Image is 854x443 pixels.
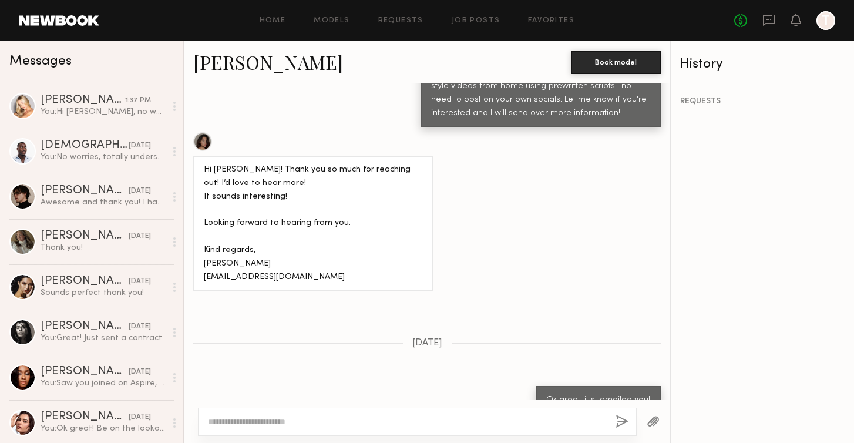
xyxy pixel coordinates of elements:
div: [PERSON_NAME] [41,276,129,287]
div: Thank you! [41,242,166,253]
div: [PERSON_NAME] [41,366,129,378]
div: [DATE] [129,140,151,152]
div: [PERSON_NAME] [41,185,129,197]
button: Book model [571,51,661,74]
a: T [816,11,835,30]
div: [PERSON_NAME] [41,95,125,106]
div: Sounds perfect thank you! [41,287,166,298]
div: [PERSON_NAME] [41,321,129,333]
div: [DATE] [129,276,151,287]
div: [PERSON_NAME] [41,230,129,242]
div: Ok great, just emailed you! [546,394,650,407]
div: You: No worries, totally understand! [41,152,166,163]
a: Home [260,17,286,25]
div: [DATE] [129,231,151,242]
div: Awesome and thank you! I have gone ahead and signed up. Please let me know if you need anything e... [41,197,166,208]
div: [DATE] [129,367,151,378]
div: [PERSON_NAME] [41,411,129,423]
span: [DATE] [412,338,442,348]
a: [PERSON_NAME] [193,49,343,75]
div: REQUESTS [680,98,845,106]
div: [DATE] [129,186,151,197]
a: Requests [378,17,423,25]
a: Models [314,17,349,25]
div: You: Saw you joined on Aspire, thanks [PERSON_NAME]! Be on the lookout for a contract and welcome... [41,378,166,389]
a: Favorites [528,17,574,25]
div: History [680,58,845,71]
div: You: Hi [PERSON_NAME], no worries if this isn't the right fit! As of now we have found that our a... [41,106,166,118]
div: You: Ok great! Be on the lookout for a contract and welcome email - will send either [DATE] or [D... [41,423,166,434]
span: Messages [9,55,72,68]
div: [DATE] [129,321,151,333]
a: Job Posts [452,17,500,25]
div: Hi [PERSON_NAME]! Thank you so much for reaching out! I’d love to hear more! It sounds interestin... [204,163,423,285]
div: 1:37 PM [125,95,151,106]
a: Book model [571,56,661,66]
div: You: Great! Just sent a contract [41,333,166,344]
div: [DATE] [129,412,151,423]
div: [DEMOGRAPHIC_DATA][PERSON_NAME] [41,140,129,152]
